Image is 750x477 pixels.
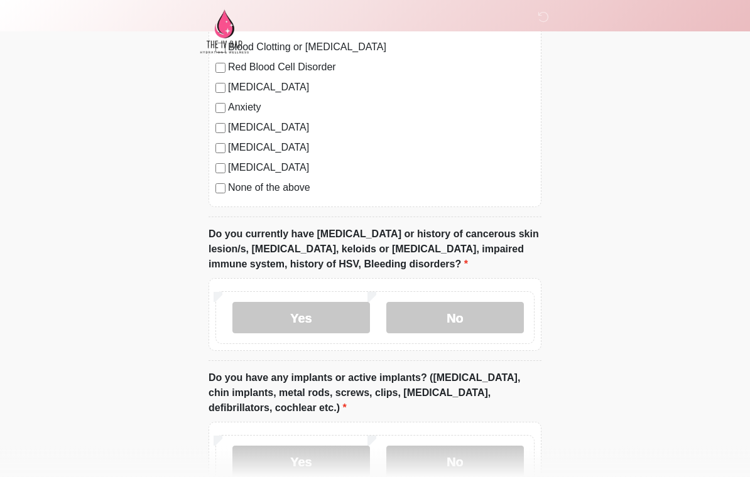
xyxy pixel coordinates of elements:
[209,371,541,416] label: Do you have any implants or active implants? ([MEDICAL_DATA], chin implants, metal rods, screws, ...
[228,80,535,95] label: [MEDICAL_DATA]
[228,161,535,176] label: [MEDICAL_DATA]
[215,164,226,174] input: [MEDICAL_DATA]
[215,83,226,94] input: [MEDICAL_DATA]
[196,9,253,54] img: The IV Bar, LLC Logo
[228,100,535,115] label: Anxiety
[228,60,535,75] label: Red Blood Cell Disorder
[215,124,226,134] input: [MEDICAL_DATA]
[228,141,535,156] label: [MEDICAL_DATA]
[209,227,541,272] label: Do you currently have [MEDICAL_DATA] or history of cancerous skin lesion/s, [MEDICAL_DATA], keloi...
[215,63,226,73] input: Red Blood Cell Disorder
[386,303,524,334] label: No
[215,144,226,154] input: [MEDICAL_DATA]
[228,181,535,196] label: None of the above
[215,104,226,114] input: Anxiety
[232,303,370,334] label: Yes
[228,121,535,136] label: [MEDICAL_DATA]
[215,184,226,194] input: None of the above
